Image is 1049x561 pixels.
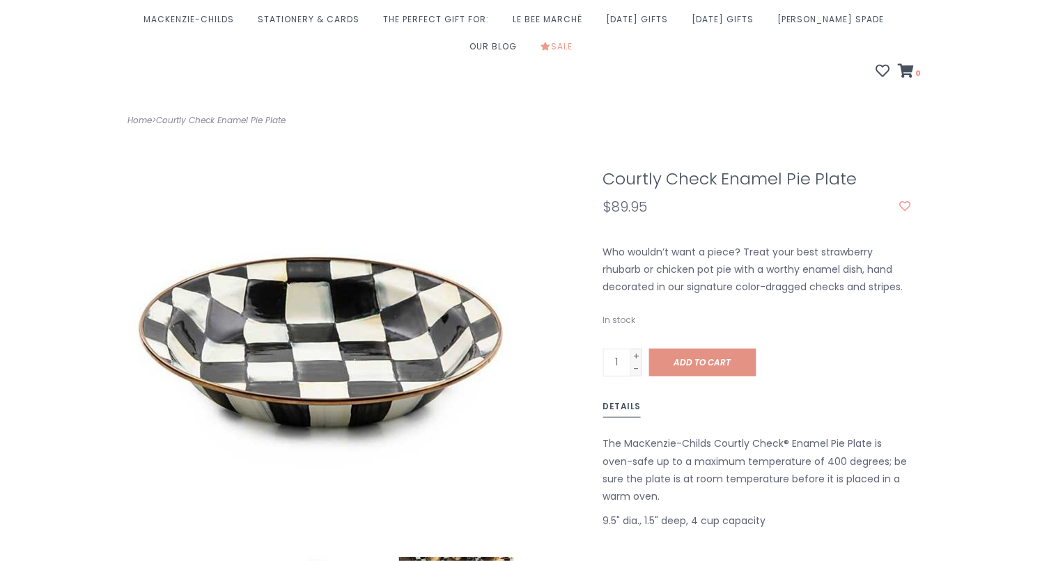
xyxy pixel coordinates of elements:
[606,10,675,37] a: [DATE] Gifts
[156,114,286,126] a: Courtly Check Enamel Pie Plate
[603,197,648,216] span: $89.95
[513,10,589,37] a: Le Bee Marché
[674,356,731,368] span: Add to cart
[603,435,912,505] p: The MacKenzie-Childs Courtly Check® Enamel Pie Plate is oven-safe up to a maximum temperature of ...
[777,10,892,37] a: [PERSON_NAME] Spade
[383,10,496,37] a: The perfect gift for:
[915,68,922,79] span: 0
[603,399,642,418] a: Details
[143,10,241,37] a: MacKenzie-Childs
[649,349,756,377] a: Add to cart
[603,314,636,326] span: In stock
[603,170,912,188] h1: Courtly Check Enamel Pie Plate
[900,200,911,214] a: Add to wishlist
[469,37,524,64] a: Our Blog
[117,113,524,128] div: >
[631,362,642,374] a: -
[593,244,922,297] div: Who wouldn’t want a piece? Treat your best strawberry rhubarb or chicken pot pie with a worthy en...
[899,65,922,79] a: 0
[541,37,580,64] a: Sale
[631,349,642,362] a: +
[258,10,366,37] a: Stationery & Cards
[692,10,761,37] a: [DATE] Gifts
[603,512,912,530] p: 9.5" dia., 1.5" deep, 4 cup capacity
[127,114,152,126] a: Home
